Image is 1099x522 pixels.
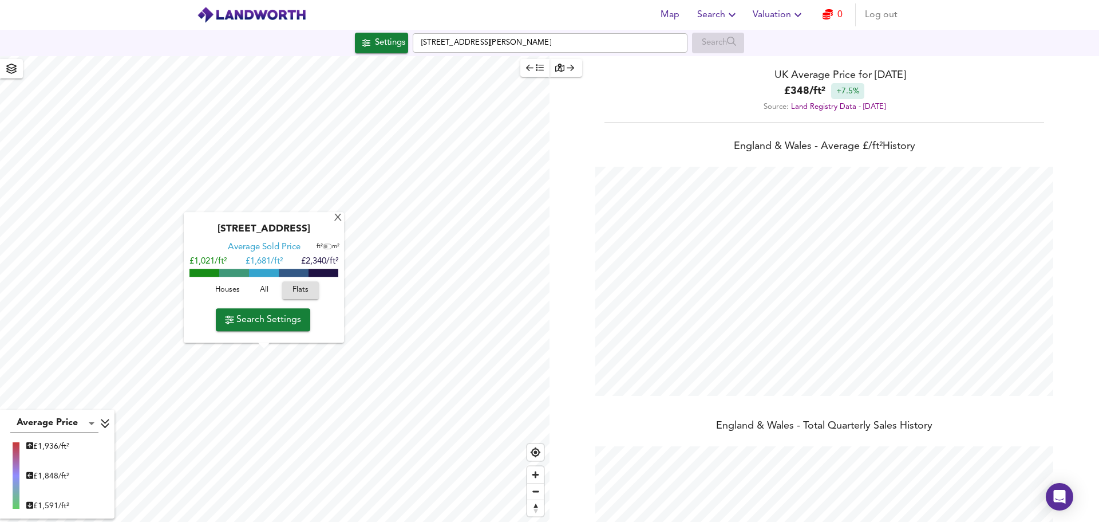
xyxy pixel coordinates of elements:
button: 0 [814,3,851,26]
div: Average Price [10,414,98,433]
div: £ 1,848/ft² [26,470,69,482]
button: Map [651,3,688,26]
span: ft² [317,244,323,250]
span: m² [332,244,339,250]
div: £ 1,936/ft² [26,441,69,452]
div: Enable a Source before running a Search [692,33,744,53]
span: Search [697,7,739,23]
span: £ 1,681/ft² [246,258,283,266]
span: £2,340/ft² [301,258,338,266]
button: Log out [860,3,902,26]
span: £1,021/ft² [189,258,227,266]
div: [STREET_ADDRESS] [189,224,338,242]
b: £ 348 / ft² [784,84,825,99]
span: Log out [865,7,898,23]
input: Enter a location... [413,33,687,53]
span: Valuation [753,7,805,23]
span: All [248,284,279,297]
button: Find my location [527,444,544,461]
div: £ 1,591/ft² [26,500,69,512]
span: Reset bearing to north [527,500,544,516]
button: Valuation [748,3,809,26]
div: UK Average Price for [DATE] [549,68,1099,83]
div: Source: [549,99,1099,115]
div: +7.5% [831,83,864,99]
span: Flats [288,284,313,297]
span: Map [656,7,683,23]
span: Houses [212,284,243,297]
div: Settings [375,36,405,50]
span: Search Settings [225,312,301,328]
button: Search [693,3,744,26]
a: 0 [823,7,843,23]
div: England & Wales - Average £/ ft² History [549,139,1099,155]
div: England & Wales - Total Quarterly Sales History [549,419,1099,435]
div: Open Intercom Messenger [1046,483,1073,511]
button: Zoom in [527,466,544,483]
img: logo [197,6,306,23]
button: Zoom out [527,483,544,500]
a: Land Registry Data - [DATE] [791,103,885,111]
div: Click to configure Search Settings [355,33,408,53]
button: Search Settings [216,308,310,331]
button: Houses [209,282,246,300]
button: Reset bearing to north [527,500,544,516]
button: All [246,282,282,300]
div: X [333,213,343,224]
div: Average Sold Price [228,242,301,254]
button: Settings [355,33,408,53]
button: Flats [282,282,319,300]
